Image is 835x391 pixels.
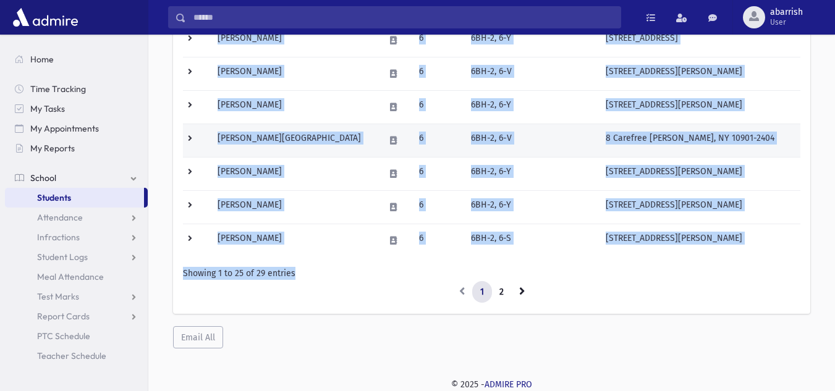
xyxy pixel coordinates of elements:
[5,326,148,346] a: PTC Schedule
[5,138,148,158] a: My Reports
[412,23,464,57] td: 6
[412,190,464,224] td: 6
[412,224,464,257] td: 6
[210,23,377,57] td: [PERSON_NAME]
[412,124,464,157] td: 6
[5,168,148,188] a: School
[183,267,800,280] div: Showing 1 to 25 of 29 entries
[5,79,148,99] a: Time Tracking
[464,57,598,90] td: 6BH-2, 6-V
[464,190,598,224] td: 6BH-2, 6-Y
[464,90,598,124] td: 6BH-2, 6-Y
[598,57,800,90] td: [STREET_ADDRESS][PERSON_NAME]
[37,212,83,223] span: Attendance
[485,379,532,390] a: ADMIRE PRO
[37,232,80,243] span: Infractions
[598,157,800,190] td: [STREET_ADDRESS][PERSON_NAME]
[5,49,148,69] a: Home
[5,287,148,306] a: Test Marks
[210,224,377,257] td: [PERSON_NAME]
[37,271,104,282] span: Meal Attendance
[412,157,464,190] td: 6
[37,192,71,203] span: Students
[168,378,815,391] div: © 2025 -
[210,190,377,224] td: [PERSON_NAME]
[210,157,377,190] td: [PERSON_NAME]
[770,17,803,27] span: User
[598,124,800,157] td: 8 Carefree [PERSON_NAME], NY 10901-2404
[37,311,90,322] span: Report Cards
[5,188,144,208] a: Students
[5,247,148,267] a: Student Logs
[30,143,75,154] span: My Reports
[30,123,99,134] span: My Appointments
[5,119,148,138] a: My Appointments
[5,346,148,366] a: Teacher Schedule
[210,124,377,157] td: [PERSON_NAME][GEOGRAPHIC_DATA]
[464,157,598,190] td: 6BH-2, 6-Y
[186,6,621,28] input: Search
[5,208,148,227] a: Attendance
[491,281,512,303] a: 2
[770,7,803,17] span: abarrish
[464,224,598,257] td: 6BH-2, 6-S
[173,326,223,348] button: Email All
[210,90,377,124] td: [PERSON_NAME]
[412,90,464,124] td: 6
[5,306,148,326] a: Report Cards
[37,350,106,361] span: Teacher Schedule
[30,54,54,65] span: Home
[37,291,79,302] span: Test Marks
[5,267,148,287] a: Meal Attendance
[464,23,598,57] td: 6BH-2, 6-Y
[10,5,81,30] img: AdmirePro
[37,251,88,263] span: Student Logs
[412,57,464,90] td: 6
[598,224,800,257] td: [STREET_ADDRESS][PERSON_NAME]
[37,330,90,342] span: PTC Schedule
[5,227,148,247] a: Infractions
[464,124,598,157] td: 6BH-2, 6-V
[598,90,800,124] td: [STREET_ADDRESS][PERSON_NAME]
[30,103,65,114] span: My Tasks
[30,83,86,95] span: Time Tracking
[30,172,56,183] span: School
[5,99,148,119] a: My Tasks
[210,57,377,90] td: [PERSON_NAME]
[598,190,800,224] td: [STREET_ADDRESS][PERSON_NAME]
[472,281,492,303] a: 1
[598,23,800,57] td: [STREET_ADDRESS]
